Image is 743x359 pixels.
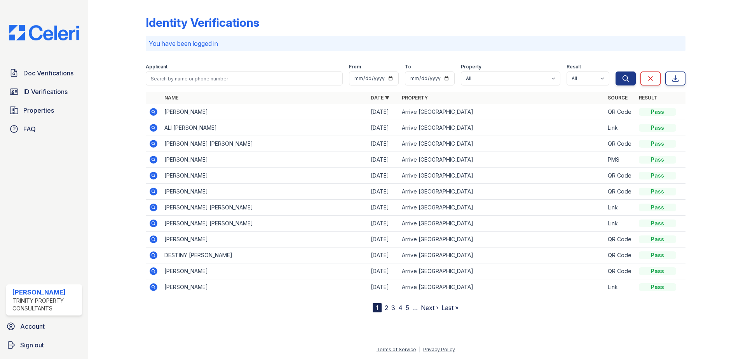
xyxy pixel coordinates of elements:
td: Arrive [GEOGRAPHIC_DATA] [399,232,605,247]
iframe: chat widget [710,328,735,351]
div: Pass [639,172,676,179]
div: Identity Verifications [146,16,259,30]
td: [DATE] [368,263,399,279]
div: Pass [639,267,676,275]
td: [DATE] [368,247,399,263]
a: Account [3,319,85,334]
a: Next › [421,304,438,312]
td: Arrive [GEOGRAPHIC_DATA] [399,104,605,120]
p: You have been logged in [149,39,682,48]
td: Arrive [GEOGRAPHIC_DATA] [399,263,605,279]
div: Pass [639,235,676,243]
td: [DATE] [368,184,399,200]
a: Source [608,95,628,101]
div: Pass [639,220,676,227]
td: [DATE] [368,216,399,232]
td: Arrive [GEOGRAPHIC_DATA] [399,184,605,200]
td: Arrive [GEOGRAPHIC_DATA] [399,216,605,232]
a: ID Verifications [6,84,82,99]
span: Properties [23,106,54,115]
a: Date ▼ [371,95,389,101]
a: 2 [385,304,388,312]
a: Privacy Policy [423,347,455,352]
input: Search by name or phone number [146,71,343,85]
td: DESTINY [PERSON_NAME] [161,247,368,263]
td: Arrive [GEOGRAPHIC_DATA] [399,247,605,263]
div: 1 [373,303,382,312]
td: Arrive [GEOGRAPHIC_DATA] [399,120,605,136]
a: Last » [441,304,459,312]
a: FAQ [6,121,82,137]
span: … [412,303,418,312]
td: Arrive [GEOGRAPHIC_DATA] [399,168,605,184]
td: [DATE] [368,232,399,247]
a: Property [402,95,428,101]
label: Property [461,64,481,70]
span: Doc Verifications [23,68,73,78]
a: Sign out [3,337,85,353]
td: QR Code [605,232,636,247]
a: Name [164,95,178,101]
td: [DATE] [368,152,399,168]
td: QR Code [605,136,636,152]
a: Properties [6,103,82,118]
label: From [349,64,361,70]
td: [DATE] [368,279,399,295]
label: To [405,64,411,70]
span: ID Verifications [23,87,68,96]
td: [PERSON_NAME] [161,184,368,200]
label: Applicant [146,64,167,70]
td: Link [605,216,636,232]
td: QR Code [605,247,636,263]
a: Terms of Service [377,347,416,352]
div: Pass [639,204,676,211]
td: QR Code [605,184,636,200]
td: [PERSON_NAME] [161,232,368,247]
span: FAQ [23,124,36,134]
div: [PERSON_NAME] [12,288,79,297]
td: Link [605,120,636,136]
td: Arrive [GEOGRAPHIC_DATA] [399,136,605,152]
td: [PERSON_NAME] [PERSON_NAME] [161,200,368,216]
label: Result [567,64,581,70]
td: [PERSON_NAME] [PERSON_NAME] [161,216,368,232]
td: [DATE] [368,168,399,184]
a: Result [639,95,657,101]
span: Account [20,322,45,331]
a: 3 [391,304,395,312]
div: Pass [639,156,676,164]
td: [PERSON_NAME] [161,263,368,279]
a: 4 [398,304,403,312]
td: Link [605,279,636,295]
div: Pass [639,251,676,259]
td: Arrive [GEOGRAPHIC_DATA] [399,279,605,295]
div: Pass [639,108,676,116]
div: Pass [639,140,676,148]
div: Trinity Property Consultants [12,297,79,312]
td: QR Code [605,168,636,184]
td: PMS [605,152,636,168]
img: CE_Logo_Blue-a8612792a0a2168367f1c8372b55b34899dd931a85d93a1a3d3e32e68fde9ad4.png [3,25,85,40]
td: [DATE] [368,104,399,120]
div: | [419,347,420,352]
div: Pass [639,283,676,291]
td: QR Code [605,104,636,120]
td: [PERSON_NAME] [161,168,368,184]
td: QR Code [605,263,636,279]
td: ALI [PERSON_NAME] [161,120,368,136]
td: Arrive [GEOGRAPHIC_DATA] [399,200,605,216]
td: Link [605,200,636,216]
td: [PERSON_NAME] [161,152,368,168]
td: [PERSON_NAME] [PERSON_NAME] [161,136,368,152]
td: [PERSON_NAME] [161,104,368,120]
td: [DATE] [368,136,399,152]
a: Doc Verifications [6,65,82,81]
div: Pass [639,188,676,195]
div: Pass [639,124,676,132]
td: [DATE] [368,200,399,216]
span: Sign out [20,340,44,350]
td: [DATE] [368,120,399,136]
td: [PERSON_NAME] [161,279,368,295]
a: 5 [406,304,409,312]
